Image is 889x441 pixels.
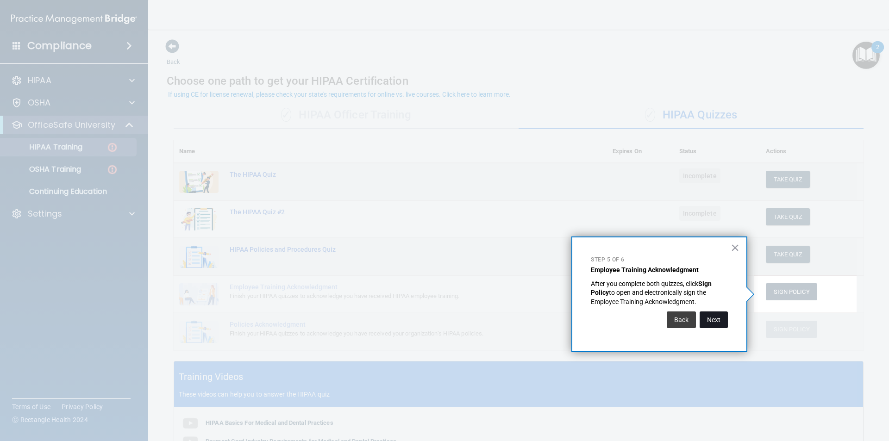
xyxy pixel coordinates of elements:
[591,256,728,264] p: Step 5 of 6
[591,266,699,273] strong: Employee Training Acknowledgment
[766,283,817,300] button: Sign Policy
[591,280,698,287] span: After you complete both quizzes, click
[700,311,728,328] button: Next
[729,375,878,412] iframe: Drift Widget Chat Controller
[667,311,696,328] button: Back
[591,289,707,305] span: to open and electronically sign the Employee Training Acknowledgment.
[731,240,739,255] button: Close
